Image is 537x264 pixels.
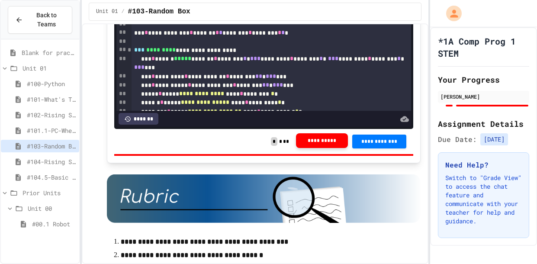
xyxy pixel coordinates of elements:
span: #104.5-Basic Graphics Review [27,173,76,182]
span: #103-Random Box [128,6,190,17]
h2: Your Progress [438,74,529,86]
span: #104-Rising Sun Plus [27,157,76,166]
h1: *1A Comp Prog 1 STEM [438,35,529,59]
div: [PERSON_NAME] [441,93,527,100]
span: #102-Rising Sun [27,110,76,119]
span: Unit 00 [28,204,76,213]
span: Unit 01 [96,8,118,15]
span: #00.1 Robot [32,219,76,229]
span: #101-What's This ?? [27,95,76,104]
span: [DATE] [480,133,508,145]
span: #103-Random Box [27,142,76,151]
span: / [121,8,124,15]
span: #101.1-PC-Where am I? [27,126,76,135]
div: My Account [437,3,464,23]
span: #100-Python [27,79,76,88]
p: Switch to "Grade View" to access the chat feature and communicate with your teacher for help and ... [445,174,522,225]
span: Prior Units [23,188,76,197]
h2: Assignment Details [438,118,529,130]
span: Back to Teams [28,11,65,29]
span: Unit 01 [23,64,76,73]
button: Back to Teams [8,6,72,34]
span: Due Date: [438,134,477,145]
h3: Need Help? [445,160,522,170]
span: Blank for practice [22,48,76,57]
